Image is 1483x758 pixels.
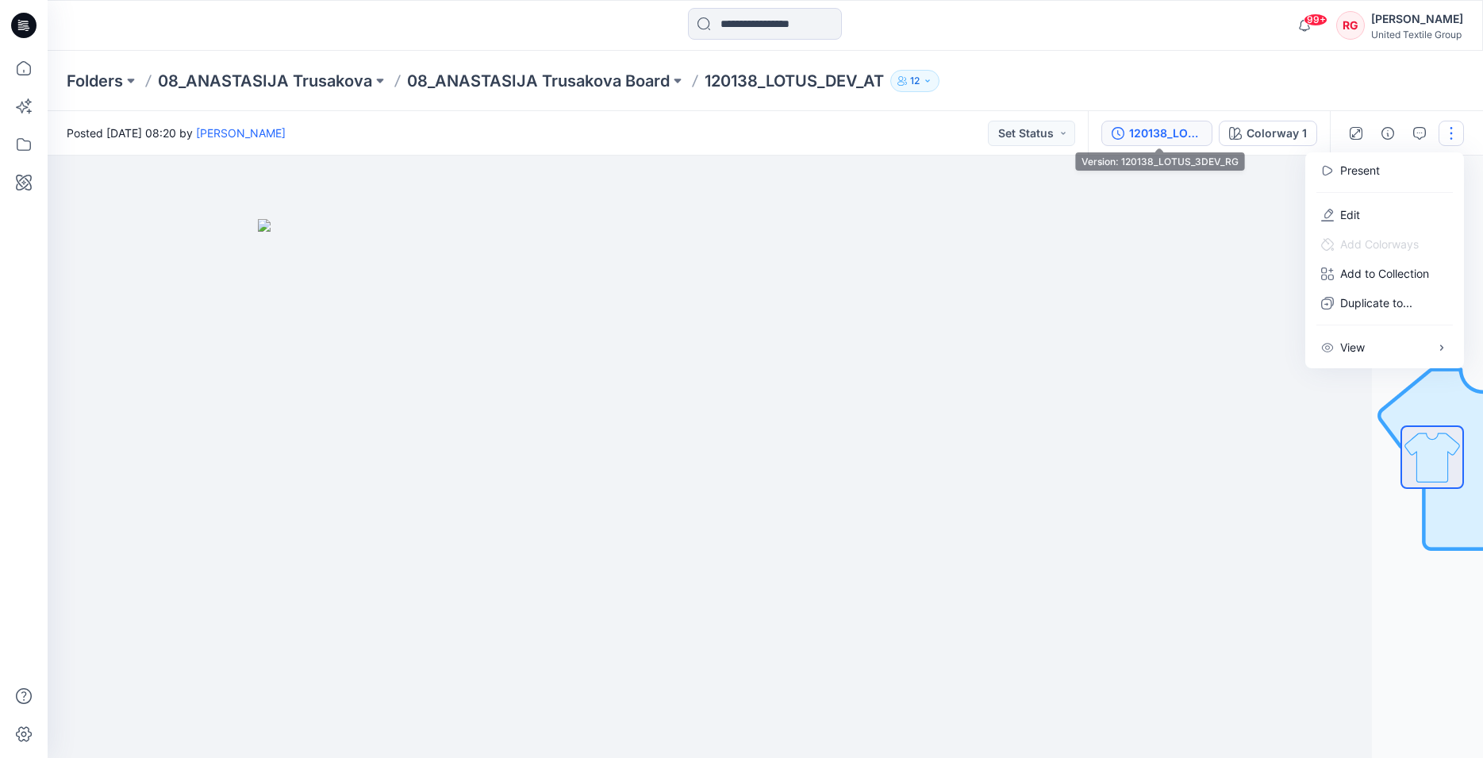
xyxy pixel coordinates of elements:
[1340,206,1360,223] a: Edit
[1340,162,1380,179] a: Present
[1371,29,1463,40] div: United Textile Group
[910,72,920,90] p: 12
[67,125,286,141] span: Posted [DATE] 08:20 by
[1340,339,1365,356] p: View
[890,70,939,92] button: 12
[1247,125,1307,142] div: Colorway 1
[705,70,884,92] p: 120138_LOTUS_DEV_AT
[1129,125,1202,142] div: 120138_LOTUS_3DEV_RG
[158,70,372,92] a: 08_ANASTASIJA Trusakova
[1371,10,1463,29] div: [PERSON_NAME]
[196,126,286,140] a: [PERSON_NAME]
[1340,265,1429,282] p: Add to Collection
[1336,11,1365,40] div: RG
[1219,121,1317,146] button: Colorway 1
[1101,121,1212,146] button: 120138_LOTUS_3DEV_RG
[1304,13,1327,26] span: 99+
[407,70,670,92] a: 08_ANASTASIJA Trusakova Board
[1375,121,1400,146] button: Details
[67,70,123,92] a: Folders
[1402,427,1462,487] img: All colorways
[1340,294,1412,311] p: Duplicate to...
